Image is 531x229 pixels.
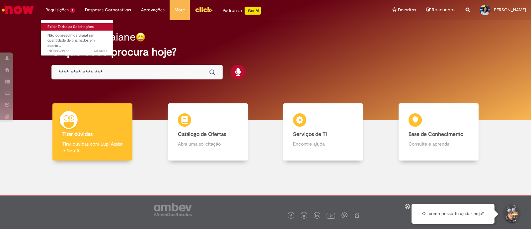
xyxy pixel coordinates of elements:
[178,141,238,147] p: Abra uma solicitação
[47,49,107,54] span: INC00521977
[195,5,213,15] img: click_logo_yellow_360x200.png
[501,204,521,224] button: Iniciar Conversa de Suporte
[51,46,480,58] h2: O que você procura hoje?
[289,214,293,218] img: logo_footer_facebook.png
[293,141,353,147] p: Encontre ajuda
[47,33,95,48] span: Não conseguimos visualizar quantidade de chamados em aberto…
[45,7,69,13] span: Requisições
[409,131,463,138] b: Base de Conhecimento
[432,7,456,13] span: Rascunhos
[341,212,347,218] img: logo_footer_workplace.png
[398,7,416,13] span: Favoritos
[94,49,107,54] span: 6d atrás
[85,7,131,13] span: Despesas Corporativas
[41,23,114,31] a: Exibir Todas as Solicitações
[327,211,335,220] img: logo_footer_youtube.png
[178,131,226,138] b: Catálogo de Ofertas
[426,7,456,13] a: Rascunhos
[245,7,261,15] p: +GenAi
[40,20,113,56] ul: Requisições
[265,103,381,161] a: Serviços de TI Encontre ajuda
[409,141,469,147] p: Consulte e aprenda
[35,103,150,161] a: Tirar dúvidas Tirar dúvidas com Lupi Assist e Gen Ai
[136,32,145,42] img: happy-face.png
[493,7,526,13] span: [PERSON_NAME]
[141,7,165,13] span: Aprovações
[354,212,360,218] img: logo_footer_naosei.png
[70,8,75,13] span: 1
[150,103,266,161] a: Catálogo de Ofertas Abra uma solicitação
[381,103,496,161] a: Base de Conhecimento Consulte e aprenda
[1,3,35,17] img: ServiceNow
[175,7,185,13] span: More
[315,214,319,218] img: logo_footer_linkedin.png
[41,32,114,46] a: Aberto INC00521977 : Não conseguimos visualizar quantidade de chamados em aberto no Dash
[293,131,327,138] b: Serviços de TI
[62,131,93,138] b: Tirar dúvidas
[302,214,306,218] img: logo_footer_twitter.png
[412,204,494,224] div: Oi, como posso te ajudar hoje?
[94,49,107,54] time: 21/08/2025 16:46:44
[223,7,261,15] div: Padroniza
[62,141,122,154] p: Tirar dúvidas com Lupi Assist e Gen Ai
[154,203,192,216] img: logo_footer_ambev_rotulo_gray.png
